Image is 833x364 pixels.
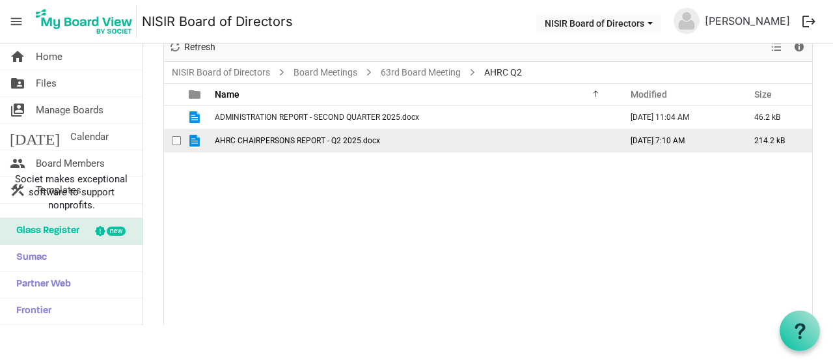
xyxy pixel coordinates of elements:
[167,39,218,55] button: Refresh
[36,70,57,96] span: Files
[795,8,823,35] button: logout
[741,105,812,129] td: 46.2 kB is template cell column header Size
[754,89,772,100] span: Size
[741,129,812,152] td: 214.2 kB is template cell column header Size
[631,89,667,100] span: Modified
[769,39,784,55] button: View dropdownbutton
[164,129,181,152] td: checkbox
[169,64,273,81] a: NISIR Board of Directors
[766,34,788,61] div: View
[700,8,795,34] a: [PERSON_NAME]
[10,245,47,271] span: Sumac
[4,9,29,34] span: menu
[617,105,741,129] td: September 16, 2025 11:04 AM column header Modified
[10,218,79,244] span: Glass Register
[142,8,293,35] a: NISIR Board of Directors
[215,136,380,145] span: AHRC CHAIRPERSONS REPORT - Q2 2025.docx
[378,64,463,81] a: 63rd Board Meeting
[164,105,181,129] td: checkbox
[36,44,62,70] span: Home
[181,105,211,129] td: is template cell column header type
[10,70,25,96] span: folder_shared
[215,89,239,100] span: Name
[291,64,360,81] a: Board Meetings
[6,173,137,212] span: Societ makes exceptional software to support nonprofits.
[10,124,60,150] span: [DATE]
[183,39,217,55] span: Refresh
[791,39,808,55] button: Details
[107,227,126,236] div: new
[36,97,103,123] span: Manage Boards
[215,113,419,122] span: ADMINISTRATION REPORT - SECOND QUARTER 2025.docx
[10,150,25,176] span: people
[10,298,51,324] span: Frontier
[482,64,525,81] span: AHRC Q2
[36,150,105,176] span: Board Members
[181,129,211,152] td: is template cell column header type
[10,97,25,123] span: switch_account
[164,34,220,61] div: Refresh
[674,8,700,34] img: no-profile-picture.svg
[32,5,137,38] img: My Board View Logo
[10,44,25,70] span: home
[788,34,810,61] div: Details
[32,5,142,38] a: My Board View Logo
[536,14,661,32] button: NISIR Board of Directors dropdownbutton
[70,124,109,150] span: Calendar
[617,129,741,152] td: September 19, 2025 7:10 AM column header Modified
[211,129,617,152] td: AHRC CHAIRPERSONS REPORT - Q2 2025.docx is template cell column header Name
[211,105,617,129] td: ADMINISTRATION REPORT - SECOND QUARTER 2025.docx is template cell column header Name
[10,272,71,298] span: Partner Web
